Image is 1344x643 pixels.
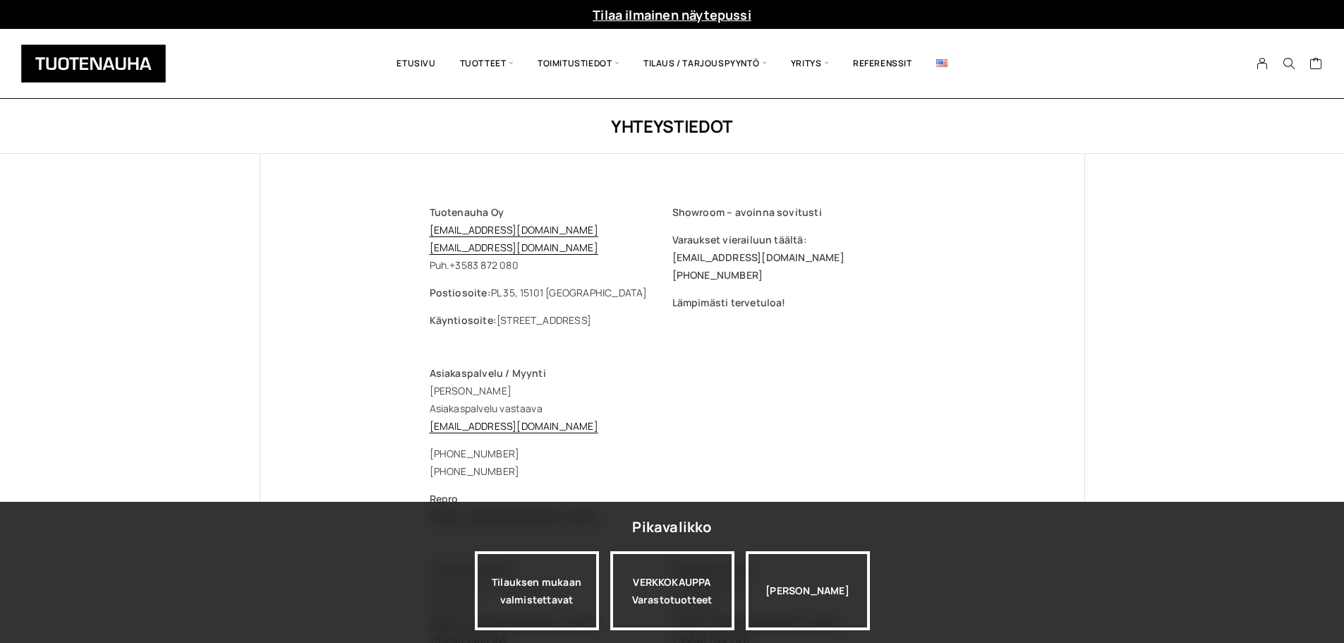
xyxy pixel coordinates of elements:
span: Toimitustiedot [526,40,631,88]
span: Tilaus / Tarjouspyyntö [631,40,779,88]
strong: Repro [430,492,459,505]
a: Etusivu [385,40,447,88]
img: English [936,59,948,67]
a: My Account [1249,57,1276,70]
a: Tilaa ilmainen näytepussi [593,6,751,23]
span: Showroom – avoinna sovitusti [672,205,822,219]
b: Käyntiosoite: [430,313,497,327]
span: [EMAIL_ADDRESS][DOMAIN_NAME] [672,251,844,264]
div: Pikavalikko [632,515,711,540]
p: [PERSON_NAME] Asiakaspalvelu vastaava [430,364,915,435]
a: Referenssit [841,40,924,88]
a: [EMAIL_ADDRESS][DOMAIN_NAME] [430,223,598,236]
span: Varaukset vierailuun täältä: [672,233,807,246]
span: Yritys [779,40,841,88]
div: VERKKOKAUPPA Varastotuotteet [610,551,734,630]
p: PL 35, 15101 [GEOGRAPHIC_DATA] [430,284,672,301]
a: VERKKOKAUPPAVarastotuotteet [610,551,734,630]
span: Tuotenauha Oy [430,205,504,219]
a: [EMAIL_ADDRESS][DOMAIN_NAME] [430,419,598,433]
span: Lämpimästi tervetuloa! [672,296,786,309]
p: [STREET_ADDRESS] [430,311,672,329]
a: Tilauksen mukaan valmistettavat [475,551,599,630]
div: [PHONE_NUMBER] [PHONE_NUMBER] [430,445,915,480]
strong: Asiakaspalvelu / Myynti [430,366,546,380]
span: +358 [449,258,473,272]
b: Postiosoite: [430,286,491,299]
a: Cart [1309,56,1323,73]
img: Tuotenauha Oy [21,44,166,83]
a: [EMAIL_ADDRESS][DOMAIN_NAME] [430,241,598,254]
button: Search [1276,57,1302,70]
h1: Yhteystiedot [260,114,1085,138]
span: Tuotteet [448,40,526,88]
span: [PHONE_NUMBER] [672,268,763,282]
div: [PERSON_NAME] [746,551,870,630]
p: Puh. 3 872 080 [430,203,672,274]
